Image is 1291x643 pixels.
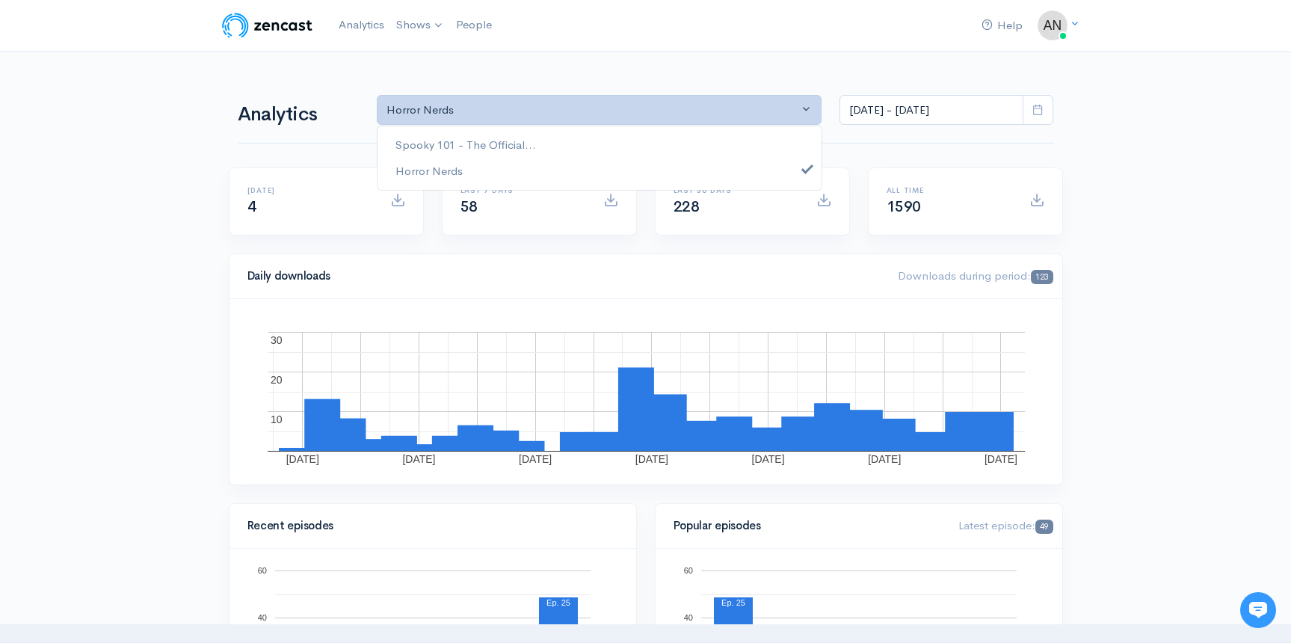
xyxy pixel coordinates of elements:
svg: A chart. [247,317,1044,467]
a: Analytics [333,9,390,41]
input: Search articles [43,281,267,311]
img: ZenCast Logo [220,10,315,40]
h4: Popular episodes [674,520,941,532]
img: ... [1038,10,1067,40]
span: 58 [460,197,478,216]
span: 228 [674,197,700,216]
text: 60 [257,566,266,575]
h4: Recent episodes [247,520,609,532]
text: 60 [683,566,692,575]
text: 40 [683,613,692,622]
text: [DATE] [751,453,784,465]
a: Help [976,10,1029,42]
span: 123 [1031,270,1053,284]
text: 20 [271,374,283,386]
span: 49 [1035,520,1053,534]
span: Downloads during period: [898,268,1053,283]
a: People [450,9,498,41]
span: 1590 [887,197,921,216]
iframe: gist-messenger-bubble-iframe [1240,592,1276,628]
text: [DATE] [868,453,901,465]
text: [DATE] [519,453,552,465]
span: Spooky 101 - The Official... [395,137,536,154]
h1: Analytics [238,104,359,126]
text: 30 [271,334,283,346]
button: New conversation [23,198,276,228]
button: Horror Nerds [377,95,822,126]
h4: Daily downloads [247,270,881,283]
h6: Last 30 days [674,186,798,194]
input: analytics date range selector [839,95,1023,126]
div: Horror Nerds [386,102,799,119]
text: [DATE] [635,453,668,465]
text: [DATE] [286,453,318,465]
h2: Just let us know if you need anything and we'll be happy to help! 🙂 [22,99,277,171]
span: Horror Nerds [395,162,463,179]
p: Find an answer quickly [20,256,279,274]
h6: [DATE] [247,186,372,194]
h6: Last 7 days [460,186,585,194]
text: Ep. 25 [721,598,745,607]
a: Shows [390,9,450,42]
span: Latest episode: [958,518,1053,532]
h6: All time [887,186,1011,194]
text: Ep. 25 [546,598,570,607]
text: [DATE] [984,453,1017,465]
text: 40 [257,613,266,622]
span: New conversation [96,207,179,219]
h1: Hi 👋 [22,73,277,96]
text: [DATE] [402,453,435,465]
text: 10 [271,413,283,425]
span: 4 [247,197,256,216]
